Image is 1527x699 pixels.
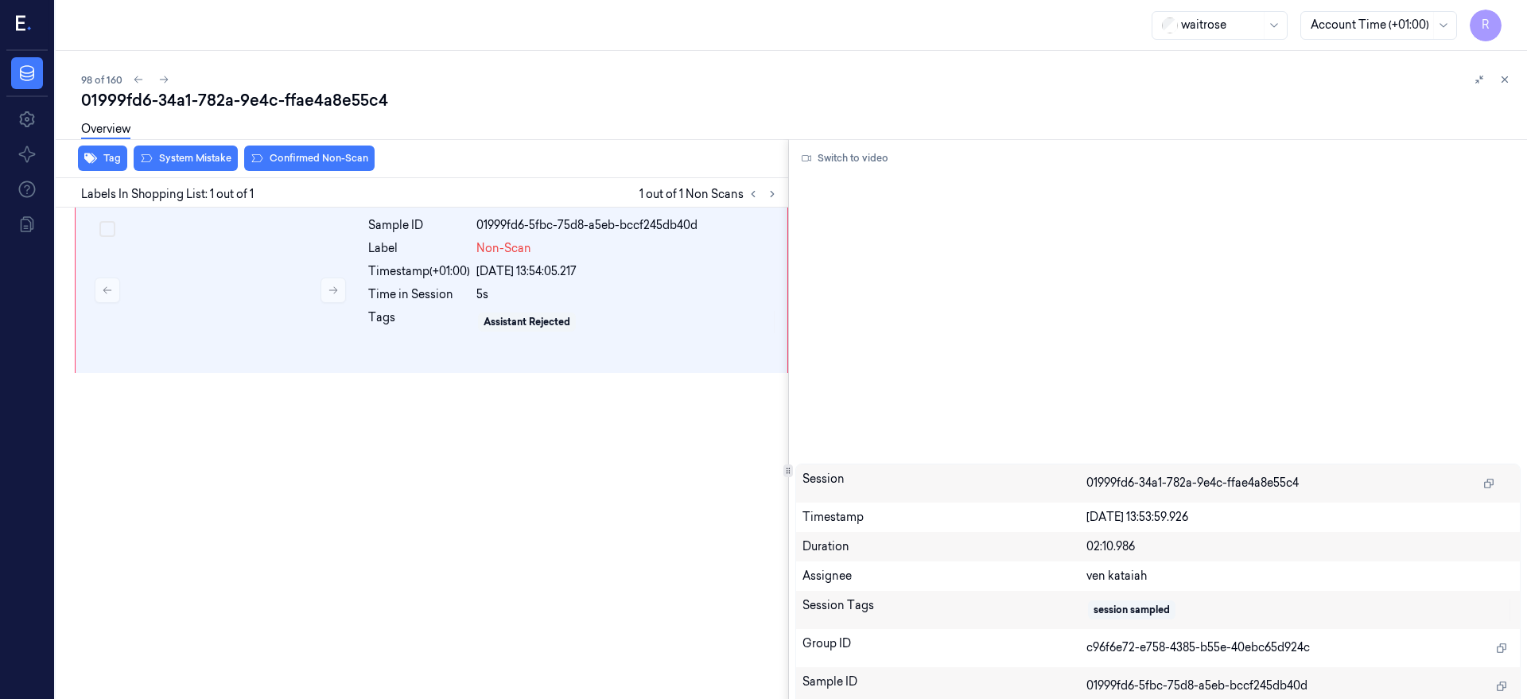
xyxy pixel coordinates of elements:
[476,263,778,280] div: [DATE] 13:54:05.217
[244,146,375,171] button: Confirmed Non-Scan
[795,146,895,171] button: Switch to video
[368,217,470,234] div: Sample ID
[368,240,470,257] div: Label
[1086,538,1513,555] div: 02:10.986
[802,674,1087,699] div: Sample ID
[476,286,778,303] div: 5s
[802,471,1087,496] div: Session
[1094,603,1170,617] div: session sampled
[802,635,1087,661] div: Group ID
[81,186,254,203] span: Labels In Shopping List: 1 out of 1
[476,217,778,234] div: 01999fd6-5fbc-75d8-a5eb-bccf245db40d
[639,184,782,204] span: 1 out of 1 Non Scans
[99,221,115,237] button: Select row
[1470,10,1502,41] button: R
[78,146,127,171] button: Tag
[1086,678,1307,694] span: 01999fd6-5fbc-75d8-a5eb-bccf245db40d
[368,263,470,280] div: Timestamp (+01:00)
[368,309,470,335] div: Tags
[1086,639,1310,656] span: c96f6e72-e758-4385-b55e-40ebc65d924c
[81,73,122,87] span: 98 of 160
[802,597,1087,623] div: Session Tags
[802,509,1087,526] div: Timestamp
[1086,509,1513,526] div: [DATE] 13:53:59.926
[802,538,1087,555] div: Duration
[1086,475,1299,491] span: 01999fd6-34a1-782a-9e4c-ffae4a8e55c4
[134,146,238,171] button: System Mistake
[1086,568,1513,584] div: ven kataiah
[802,568,1087,584] div: Assignee
[476,240,531,257] span: Non-Scan
[368,286,470,303] div: Time in Session
[484,315,570,329] div: Assistant Rejected
[81,89,1514,111] div: 01999fd6-34a1-782a-9e4c-ffae4a8e55c4
[81,121,130,139] a: Overview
